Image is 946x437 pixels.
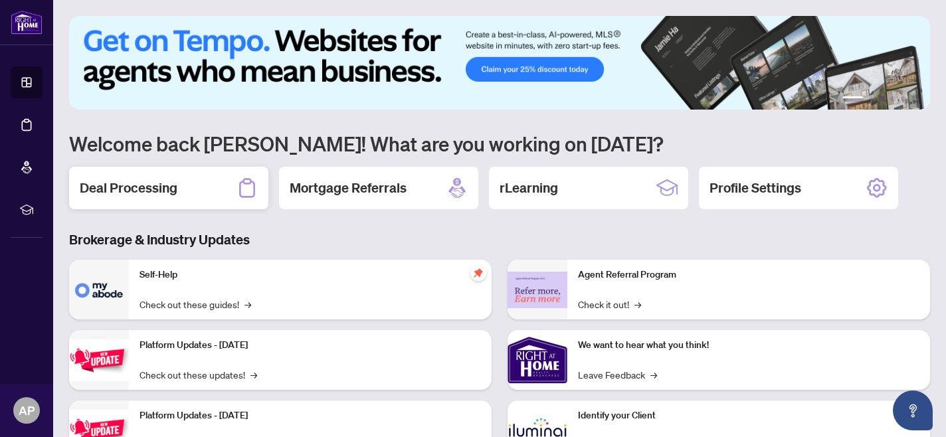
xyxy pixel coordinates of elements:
[634,297,641,311] span: →
[69,260,129,319] img: Self-Help
[578,297,641,311] a: Check it out!→
[140,338,481,353] p: Platform Updates - [DATE]
[508,330,567,390] img: We want to hear what you think!
[578,367,657,382] a: Leave Feedback→
[709,179,801,197] h2: Profile Settings
[140,268,481,282] p: Self-Help
[842,96,864,102] button: 1
[11,10,43,35] img: logo
[890,96,896,102] button: 4
[500,179,558,197] h2: rLearning
[69,131,930,156] h1: Welcome back [PERSON_NAME]! What are you working on [DATE]?
[290,179,407,197] h2: Mortgage Referrals
[508,272,567,308] img: Agent Referral Program
[140,367,257,382] a: Check out these updates!→
[650,367,657,382] span: →
[901,96,906,102] button: 5
[80,179,177,197] h2: Deal Processing
[869,96,874,102] button: 2
[69,339,129,381] img: Platform Updates - July 21, 2025
[250,367,257,382] span: →
[244,297,251,311] span: →
[578,268,919,282] p: Agent Referral Program
[69,16,930,110] img: Slide 0
[140,408,481,423] p: Platform Updates - [DATE]
[470,265,486,281] span: pushpin
[893,391,933,430] button: Open asap
[19,401,35,420] span: AP
[880,96,885,102] button: 3
[578,408,919,423] p: Identify your Client
[140,297,251,311] a: Check out these guides!→
[911,96,917,102] button: 6
[578,338,919,353] p: We want to hear what you think!
[69,230,930,249] h3: Brokerage & Industry Updates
